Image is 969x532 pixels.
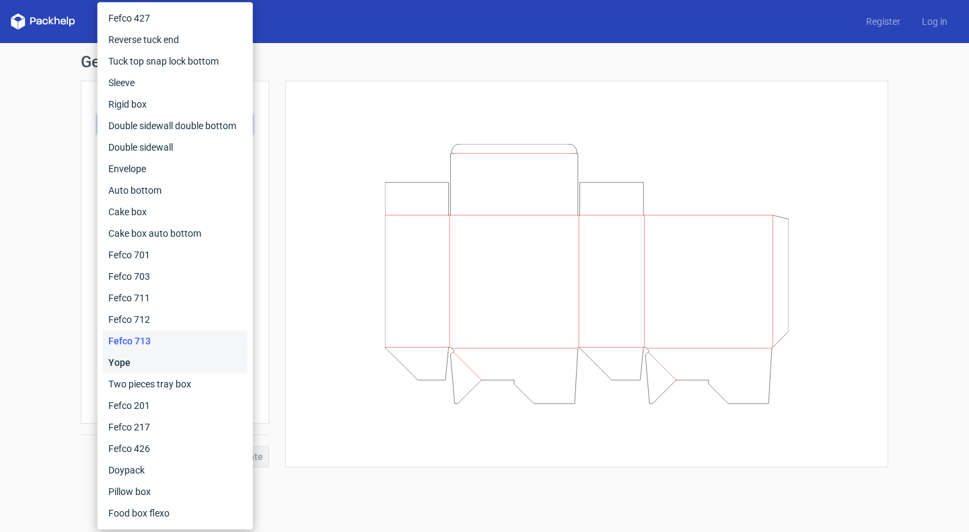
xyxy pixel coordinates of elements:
[103,352,248,373] div: Yope
[103,223,248,244] div: Cake box auto bottom
[855,15,911,28] a: Register
[103,309,248,330] div: Fefco 712
[103,50,248,72] div: Tuck top snap lock bottom
[103,93,248,115] div: Rigid box
[103,395,248,416] div: Fefco 201
[103,330,248,352] div: Fefco 713
[103,481,248,502] div: Pillow box
[103,373,248,395] div: Two pieces tray box
[81,54,888,70] h1: Generate new dieline
[103,266,248,287] div: Fefco 703
[103,72,248,93] div: Sleeve
[103,244,248,266] div: Fefco 701
[103,287,248,309] div: Fefco 711
[103,29,248,50] div: Reverse tuck end
[103,137,248,158] div: Double sidewall
[103,438,248,459] div: Fefco 426
[103,459,248,481] div: Doypack
[103,158,248,180] div: Envelope
[103,7,248,29] div: Fefco 427
[103,416,248,438] div: Fefco 217
[103,115,248,137] div: Double sidewall double bottom
[103,201,248,223] div: Cake box
[103,180,248,201] div: Auto bottom
[911,15,958,28] a: Log in
[103,502,248,524] div: Food box flexo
